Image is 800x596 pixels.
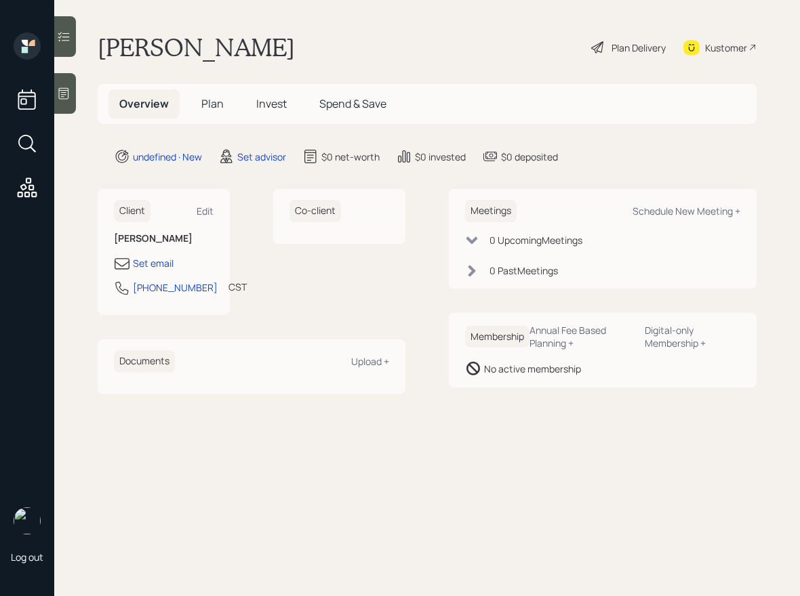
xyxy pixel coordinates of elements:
[501,150,558,164] div: $0 deposited
[465,326,529,348] h6: Membership
[529,324,634,349] div: Annual Fee Based Planning +
[11,551,43,563] div: Log out
[645,324,740,349] div: Digital-only Membership +
[484,362,581,376] div: No active membership
[612,41,666,55] div: Plan Delivery
[289,200,341,222] h6: Co-client
[237,150,286,164] div: Set advisor
[114,350,175,372] h6: Documents
[228,280,247,294] div: CST
[351,355,389,368] div: Upload +
[705,41,747,55] div: Kustomer
[415,150,466,164] div: $0 invested
[133,280,218,295] div: [PHONE_NUMBER]
[319,96,386,111] span: Spend & Save
[133,256,174,270] div: Set email
[119,96,169,111] span: Overview
[256,96,287,111] span: Invest
[321,150,380,164] div: $0 net-worth
[114,233,214,244] h6: [PERSON_NAME]
[633,205,740,217] div: Schedule New Meeting +
[133,150,202,164] div: undefined · New
[201,96,224,111] span: Plan
[489,263,558,278] div: 0 Past Meeting s
[465,200,517,222] h6: Meetings
[98,33,295,62] h1: [PERSON_NAME]
[197,205,214,217] div: Edit
[489,233,582,247] div: 0 Upcoming Meeting s
[14,507,41,534] img: hunter_neumayer.jpg
[114,200,151,222] h6: Client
